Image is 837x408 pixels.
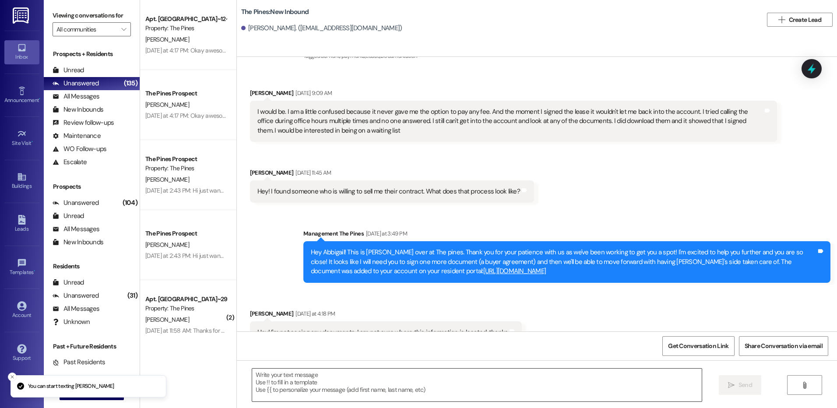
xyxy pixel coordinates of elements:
div: All Messages [53,304,99,313]
div: Unanswered [53,79,99,88]
i:  [801,382,808,389]
a: Templates • [4,256,39,279]
span: • [34,268,35,274]
div: Prospects [44,182,140,191]
div: Unread [53,211,84,221]
div: Property: The Pines [145,164,226,173]
span: • [32,139,33,145]
span: Get Conversation Link [668,341,728,351]
div: Management The Pines [303,229,830,241]
div: (31) [125,289,140,302]
span: Rent/payments , [329,52,366,60]
button: Get Conversation Link [662,336,734,356]
div: [DATE] at 4:18 PM [293,309,335,318]
img: ResiDesk Logo [13,7,31,24]
span: [PERSON_NAME] [145,316,189,324]
div: [PERSON_NAME] [250,309,522,321]
div: I would be. I am a little confused because it never gave me the option to pay any fee. And the mo... [257,107,763,135]
div: [DATE] 9:09 AM [293,88,332,98]
div: Prospects + Residents [44,49,140,59]
div: Unknown [53,317,90,327]
div: (104) [120,196,140,210]
a: [URL][DOMAIN_NAME] [483,267,546,275]
a: Leads [4,212,39,236]
a: Site Visit • [4,127,39,150]
div: Past Residents [53,358,106,367]
div: [PERSON_NAME] [250,168,534,180]
div: Unanswered [53,198,99,208]
div: The Pines Prospect [145,229,226,238]
div: [DATE] at 4:17 PM: Okay awesome!! [145,112,233,120]
div: All Messages [53,225,99,234]
a: Inbox [4,40,39,64]
div: Property: The Pines [145,304,226,313]
span: [PERSON_NAME] [145,176,189,183]
a: Account [4,299,39,322]
span: [PERSON_NAME] [145,241,189,249]
div: New Inbounds [53,238,103,247]
div: Residents [44,262,140,271]
a: Buildings [4,169,39,193]
div: Review follow-ups [53,118,114,127]
div: Hey! I found someone who is willing to sell me their contract. What does that process look like? [257,187,520,196]
div: New Inbounds [53,105,103,114]
div: The Pines Prospect [145,89,226,98]
span: Create Lead [789,15,821,25]
div: The Pines Prospect [145,155,226,164]
div: [PERSON_NAME] [250,88,777,101]
span: [PERSON_NAME] [145,101,189,109]
div: [DATE] 11:45 AM [293,168,331,177]
span: Send [739,380,752,390]
span: • [39,96,40,102]
div: Hey! I'm not seeing any documents. I am not sure where this information is located, thanks [257,328,508,337]
button: Close toast [8,373,17,381]
a: Support [4,341,39,365]
div: Past + Future Residents [44,342,140,351]
div: Apt. [GEOGRAPHIC_DATA]~12~D, 1 The Pines (Women's) North [145,14,226,24]
div: (135) [122,77,140,90]
i:  [121,26,126,33]
span: Lease , [366,52,380,60]
div: WO Follow-ups [53,144,106,154]
button: Create Lead [767,13,833,27]
div: Escalate [53,158,87,167]
div: [DATE] at 3:49 PM [364,229,407,238]
div: Unread [53,278,84,287]
div: Unread [53,66,84,75]
label: Viewing conversations for [53,9,131,22]
span: Share Conversation via email [745,341,823,351]
div: Hey Abbigail! This is [PERSON_NAME] over at The pines. Thank you for your patience with us as we'... [311,248,816,276]
span: Documentation [380,52,417,60]
b: The Pines: New Inbound [241,7,309,17]
div: [DATE] at 2:43 PM: Hi just wanna follow up on the situation and wondering if you have any updates? [145,252,397,260]
button: Send [719,375,761,395]
span: [PERSON_NAME] [145,35,189,43]
div: Apt. [GEOGRAPHIC_DATA]~29~C, 1 The Pines (Men's) South [145,295,226,304]
input: All communities [56,22,117,36]
i:  [778,16,785,23]
div: [DATE] at 2:43 PM: Hi just wanna follow up on the situation and wondering if you have any updates? [145,186,397,194]
div: Property: The Pines [145,24,226,33]
div: Maintenance [53,131,101,141]
div: Unanswered [53,291,99,300]
p: You can start texting [PERSON_NAME] [28,383,114,390]
div: [DATE] at 4:17 PM: Okay awesome!! [145,46,233,54]
i:  [728,382,735,389]
div: [DATE] at 11:58 AM: Thanks for sorting that out [145,327,260,334]
div: [PERSON_NAME]. ([EMAIL_ADDRESS][DOMAIN_NAME]) [241,24,402,33]
div: All Messages [53,92,99,101]
button: Share Conversation via email [739,336,828,356]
